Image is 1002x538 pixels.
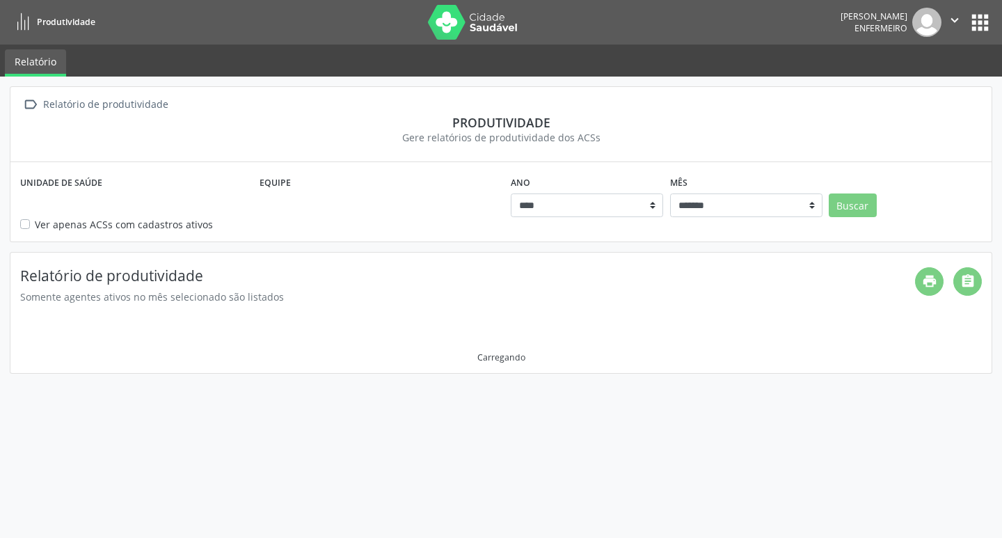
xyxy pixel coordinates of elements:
[20,95,40,115] i: 
[10,10,95,33] a: Produtividade
[20,115,982,130] div: Produtividade
[670,172,687,193] label: Mês
[829,193,877,217] button: Buscar
[477,351,525,363] div: Carregando
[20,95,170,115] a:  Relatório de produtividade
[912,8,941,37] img: img
[260,172,291,193] label: Equipe
[35,217,213,232] label: Ver apenas ACSs com cadastros ativos
[40,95,170,115] div: Relatório de produtividade
[941,8,968,37] button: 
[20,172,102,193] label: Unidade de saúde
[20,290,915,304] div: Somente agentes ativos no mês selecionado são listados
[20,267,915,285] h4: Relatório de produtividade
[20,130,982,145] div: Gere relatórios de produtividade dos ACSs
[854,22,907,34] span: Enfermeiro
[968,10,992,35] button: apps
[511,172,530,193] label: Ano
[947,13,962,28] i: 
[5,49,66,77] a: Relatório
[841,10,907,22] div: [PERSON_NAME]
[37,16,95,28] span: Produtividade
